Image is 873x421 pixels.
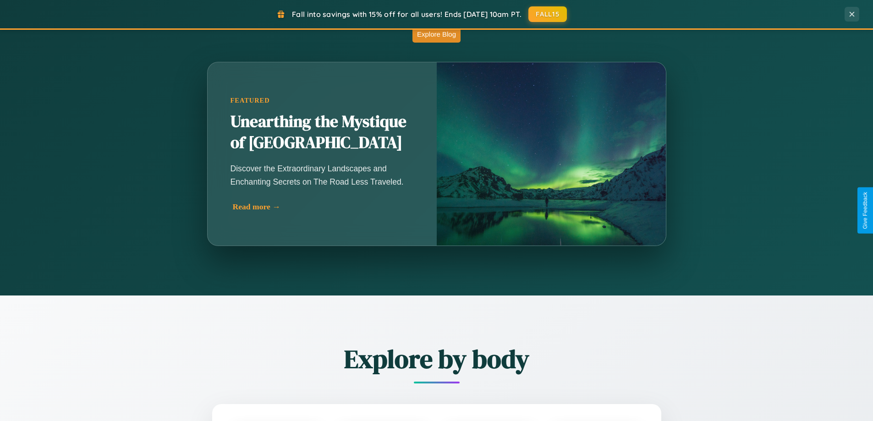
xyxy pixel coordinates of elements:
[862,192,868,229] div: Give Feedback
[412,26,461,43] button: Explore Blog
[231,97,414,104] div: Featured
[231,162,414,188] p: Discover the Extraordinary Landscapes and Enchanting Secrets on The Road Less Traveled.
[233,202,416,212] div: Read more →
[162,341,712,377] h2: Explore by body
[528,6,567,22] button: FALL15
[231,111,414,153] h2: Unearthing the Mystique of [GEOGRAPHIC_DATA]
[292,10,522,19] span: Fall into savings with 15% off for all users! Ends [DATE] 10am PT.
